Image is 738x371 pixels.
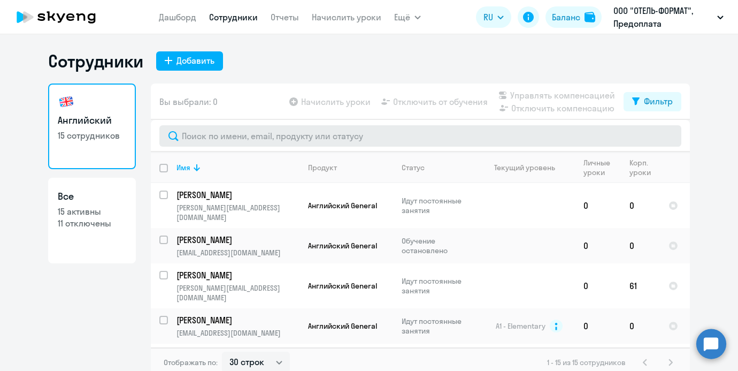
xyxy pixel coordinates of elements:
[402,196,475,215] p: Идут постоянные занятия
[575,183,621,228] td: 0
[176,269,297,281] p: [PERSON_NAME]
[575,308,621,344] td: 0
[402,236,475,255] p: Обучение остановлено
[159,12,196,22] a: Дашборд
[176,248,299,258] p: [EMAIL_ADDRESS][DOMAIN_NAME]
[552,11,580,24] div: Баланс
[476,6,511,28] button: RU
[394,6,421,28] button: Ещё
[176,163,299,172] div: Имя
[608,4,729,30] button: ООО "ОТЕЛЬ-ФОРМАТ", Предоплата
[58,217,126,229] p: 11 отключены
[176,163,190,172] div: Имя
[176,234,299,246] a: [PERSON_NAME]
[545,6,602,28] button: Балансbalance
[621,263,660,308] td: 61
[575,263,621,308] td: 0
[271,12,299,22] a: Отчеты
[58,206,126,217] p: 15 активны
[176,314,299,326] a: [PERSON_NAME]
[402,163,425,172] div: Статус
[58,113,126,127] h3: Английский
[547,358,626,367] span: 1 - 15 из 15 сотрудников
[483,11,493,24] span: RU
[494,163,555,172] div: Текущий уровень
[484,163,574,172] div: Текущий уровень
[176,269,299,281] a: [PERSON_NAME]
[308,163,393,172] div: Продукт
[58,93,75,110] img: english
[58,130,126,141] p: 15 сотрудников
[629,158,652,177] div: Корп. уроки
[176,189,297,201] p: [PERSON_NAME]
[308,201,377,210] span: Английский General
[644,95,673,108] div: Фильтр
[48,178,136,263] a: Все15 активны11 отключены
[156,51,223,71] button: Добавить
[308,281,377,291] span: Английский General
[496,321,545,331] span: A1 - Elementary
[176,54,214,67] div: Добавить
[159,95,218,108] span: Вы выбрали: 0
[624,92,681,111] button: Фильтр
[402,276,475,296] p: Идут постоянные занятия
[176,283,299,302] p: [PERSON_NAME][EMAIL_ADDRESS][DOMAIN_NAME]
[48,50,143,72] h1: Сотрудники
[312,12,381,22] a: Начислить уроки
[613,4,713,30] p: ООО "ОТЕЛЬ-ФОРМАТ", Предоплата
[159,125,681,147] input: Поиск по имени, email, продукту или статусу
[583,158,613,177] div: Личные уроки
[176,314,297,326] p: [PERSON_NAME]
[585,12,595,22] img: balance
[48,84,136,169] a: Английский15 сотрудников
[402,316,475,336] p: Идут постоянные занятия
[308,241,377,251] span: Английский General
[164,358,218,367] span: Отображать по:
[176,189,299,201] a: [PERSON_NAME]
[621,183,660,228] td: 0
[176,328,299,338] p: [EMAIL_ADDRESS][DOMAIN_NAME]
[575,228,621,263] td: 0
[176,203,299,222] p: [PERSON_NAME][EMAIL_ADDRESS][DOMAIN_NAME]
[58,190,126,203] h3: Все
[308,163,337,172] div: Продукт
[621,228,660,263] td: 0
[583,158,620,177] div: Личные уроки
[402,163,475,172] div: Статус
[308,321,377,331] span: Английский General
[176,234,297,246] p: [PERSON_NAME]
[629,158,659,177] div: Корп. уроки
[394,11,410,24] span: Ещё
[621,308,660,344] td: 0
[209,12,258,22] a: Сотрудники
